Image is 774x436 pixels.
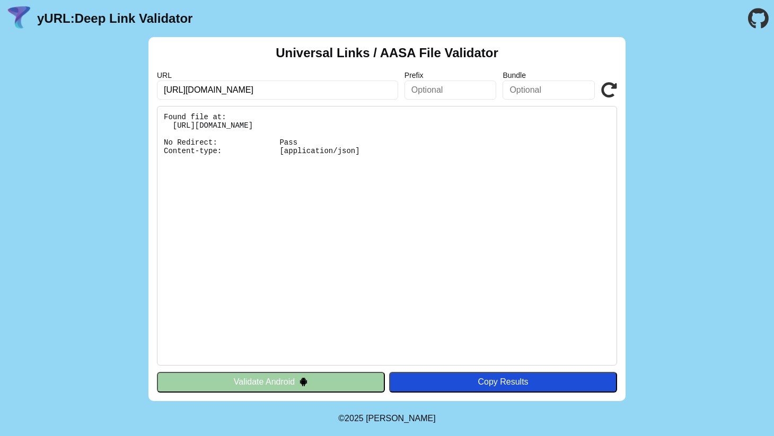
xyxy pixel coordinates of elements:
[366,414,436,423] a: Michael Ibragimchayev's Personal Site
[404,71,497,79] label: Prefix
[345,414,364,423] span: 2025
[157,106,617,366] pre: Found file at: [URL][DOMAIN_NAME] No Redirect: Pass Content-type: [application/json]
[338,401,435,436] footer: ©
[394,377,612,387] div: Copy Results
[276,46,498,60] h2: Universal Links / AASA File Validator
[503,81,595,100] input: Optional
[503,71,595,79] label: Bundle
[389,372,617,392] button: Copy Results
[5,5,33,32] img: yURL Logo
[404,81,497,100] input: Optional
[299,377,308,386] img: droidIcon.svg
[37,11,192,26] a: yURL:Deep Link Validator
[157,81,398,100] input: Required
[157,372,385,392] button: Validate Android
[157,71,398,79] label: URL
